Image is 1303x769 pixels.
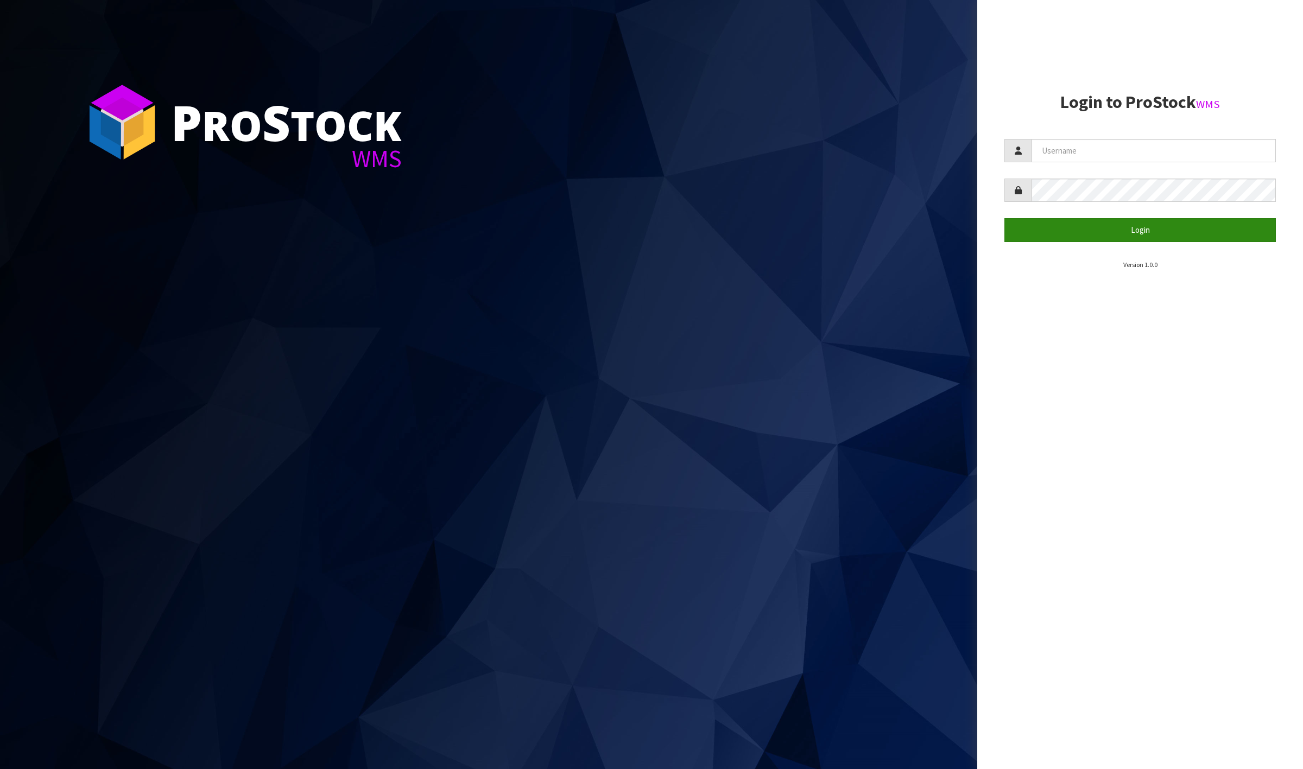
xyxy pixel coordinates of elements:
input: Username [1032,139,1276,162]
small: Version 1.0.0 [1123,260,1157,269]
button: Login [1004,218,1276,241]
img: ProStock Cube [81,81,163,163]
div: WMS [171,147,402,171]
small: WMS [1196,97,1220,111]
h2: Login to ProStock [1004,93,1276,112]
span: S [262,89,290,155]
div: ro tock [171,98,402,147]
span: P [171,89,202,155]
